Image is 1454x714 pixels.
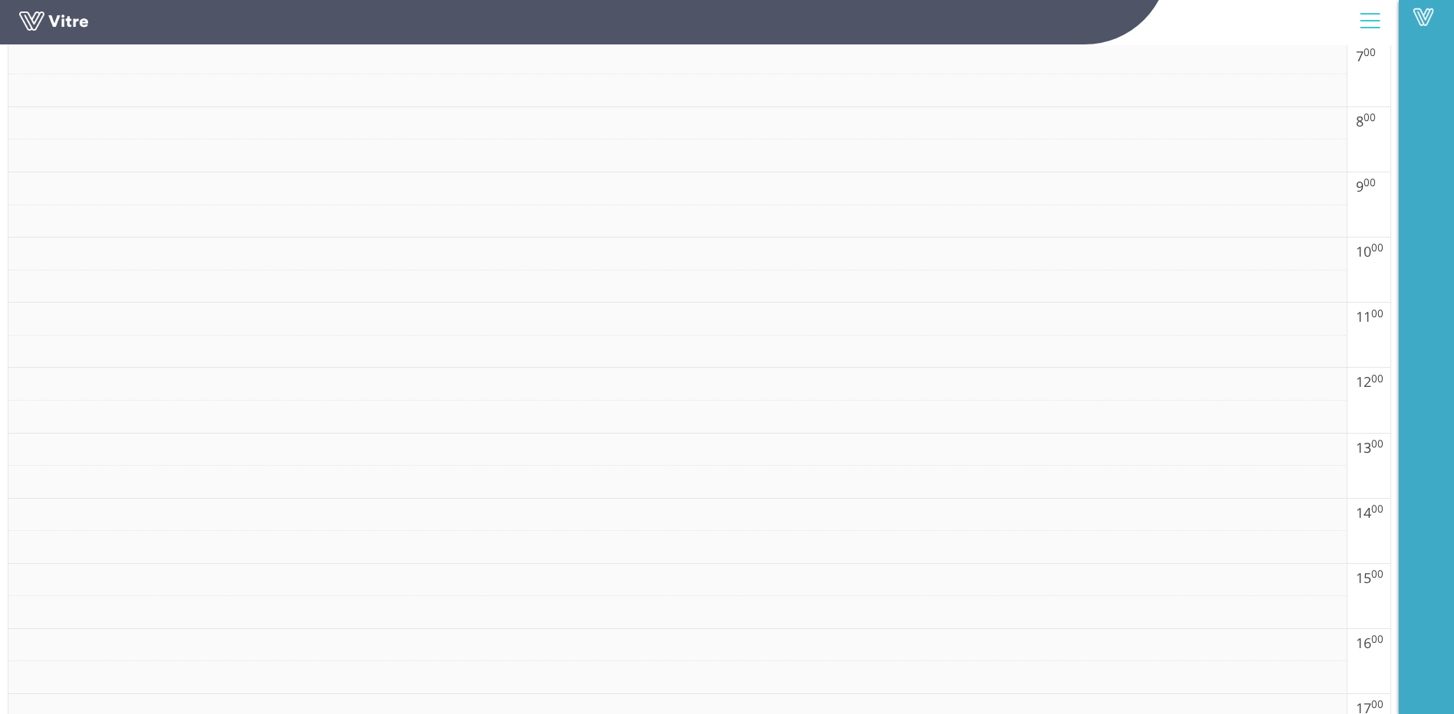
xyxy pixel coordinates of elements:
[1347,336,1390,368] th: ​
[1347,661,1390,694] th: ​
[1347,596,1390,629] th: ​
[1356,568,1371,587] span: 15
[1371,241,1383,254] sup: 00
[1371,697,1383,711] sup: 00
[1347,401,1390,434] th: ​
[1347,466,1390,499] th: ​
[1371,502,1383,516] sup: 00
[1371,632,1383,646] sup: 00
[1356,503,1371,522] span: 14
[1347,205,1390,238] th: ​
[1347,139,1390,172] th: ​
[1371,437,1383,450] sup: 00
[1364,110,1376,124] sup: 00
[1356,438,1371,457] span: 13
[1356,177,1364,195] span: 9
[1347,531,1390,564] th: ​
[1347,270,1390,303] th: ​
[1347,74,1390,107] th: ​
[1356,634,1371,652] span: 16
[1371,567,1383,581] sup: 00
[1371,372,1383,385] sup: 00
[1356,372,1371,391] span: 12
[1371,306,1383,320] sup: 00
[1356,112,1364,130] span: 8
[1364,45,1376,59] sup: 00
[1356,47,1364,65] span: 7
[1364,175,1376,189] sup: 00
[1356,242,1371,260] span: 10
[1356,307,1371,326] span: 11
